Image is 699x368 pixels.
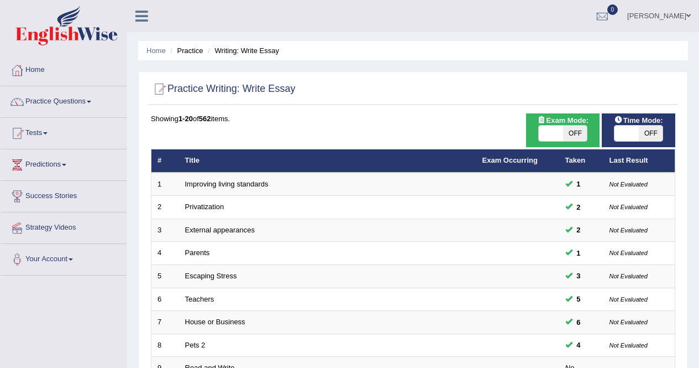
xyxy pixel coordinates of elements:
[151,149,179,173] th: #
[185,226,255,234] a: External appearances
[179,149,476,173] th: Title
[151,334,179,357] td: 8
[1,212,127,240] a: Strategy Videos
[572,224,585,236] span: You can still take this question
[559,149,603,173] th: Taken
[1,86,127,114] a: Practice Questions
[151,242,179,265] td: 4
[609,181,648,188] small: Not Evaluated
[482,156,538,164] a: Exam Occurring
[151,81,295,97] h2: Practice Writing: Write Essay
[572,247,585,259] span: You can still take this question
[151,173,179,196] td: 1
[167,45,203,56] li: Practice
[609,296,648,303] small: Not Evaluated
[610,115,668,126] span: Time Mode:
[603,149,675,173] th: Last Result
[1,149,127,177] a: Predictions
[572,339,585,351] span: You can still take this question
[572,178,585,190] span: You can still take this question
[151,265,179,288] td: 5
[146,46,166,55] a: Home
[609,227,648,234] small: Not Evaluated
[185,203,224,211] a: Privatization
[609,204,648,210] small: Not Evaluated
[205,45,279,56] li: Writing: Write Essay
[185,180,269,188] a: Improving living standards
[533,115,593,126] span: Exam Mode:
[1,118,127,146] a: Tests
[151,311,179,334] td: 7
[639,126,663,141] span: OFF
[526,113,600,147] div: Show exams occurring in exams
[572,317,585,328] span: You can still take this question
[609,342,648,349] small: Not Evaluated
[185,272,237,280] a: Escaping Stress
[563,126,587,141] span: OFF
[185,295,214,303] a: Teachers
[609,319,648,325] small: Not Evaluated
[151,113,675,124] div: Showing of items.
[199,115,211,123] b: 562
[185,248,210,257] a: Parents
[609,250,648,256] small: Not Evaluated
[185,318,245,326] a: House or Business
[1,181,127,209] a: Success Stories
[151,196,179,219] td: 2
[572,201,585,213] span: You can still take this question
[572,270,585,282] span: You can still take this question
[151,288,179,311] td: 6
[151,219,179,242] td: 3
[178,115,193,123] b: 1-20
[1,55,127,82] a: Home
[1,244,127,272] a: Your Account
[185,341,206,349] a: Pets 2
[572,293,585,305] span: You can still take this question
[607,4,618,15] span: 0
[609,273,648,279] small: Not Evaluated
